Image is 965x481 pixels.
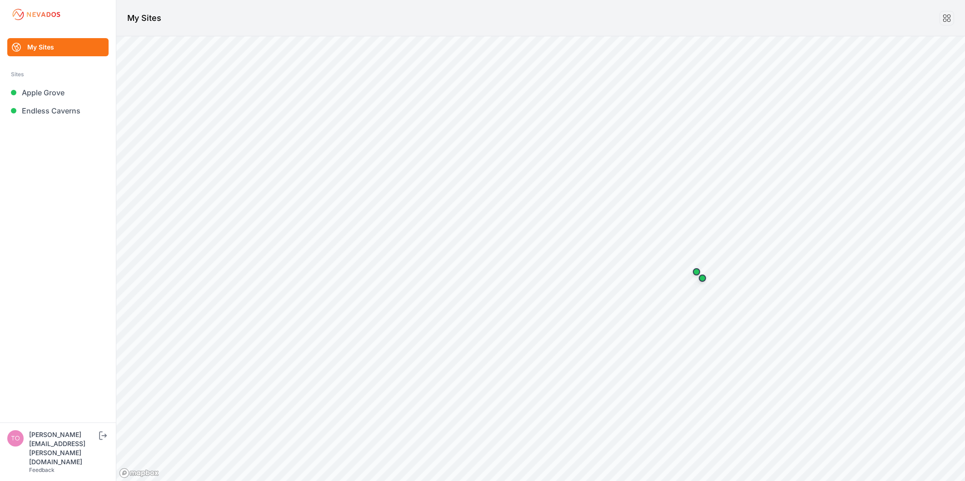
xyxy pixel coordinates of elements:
div: Sites [11,69,105,80]
h1: My Sites [127,12,161,25]
a: Mapbox logo [119,468,159,478]
img: Nevados [11,7,62,22]
a: My Sites [7,38,109,56]
canvas: Map [116,36,965,481]
a: Feedback [29,466,55,473]
img: tomasz.barcz@energix-group.com [7,430,24,447]
div: Map marker [687,263,706,281]
a: Apple Grove [7,83,109,102]
a: Endless Caverns [7,102,109,120]
div: [PERSON_NAME][EMAIL_ADDRESS][PERSON_NAME][DOMAIN_NAME] [29,430,97,466]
